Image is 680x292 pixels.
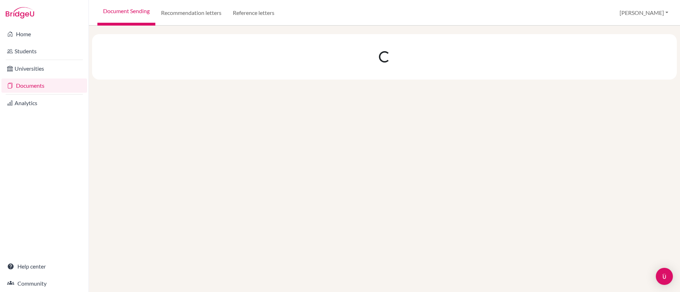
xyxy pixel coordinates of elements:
a: Analytics [1,96,87,110]
a: Community [1,276,87,291]
a: Documents [1,79,87,93]
button: [PERSON_NAME] [616,6,671,20]
div: Open Intercom Messenger [656,268,673,285]
a: Students [1,44,87,58]
img: Bridge-U [6,7,34,18]
a: Universities [1,61,87,76]
a: Home [1,27,87,41]
a: Help center [1,259,87,274]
